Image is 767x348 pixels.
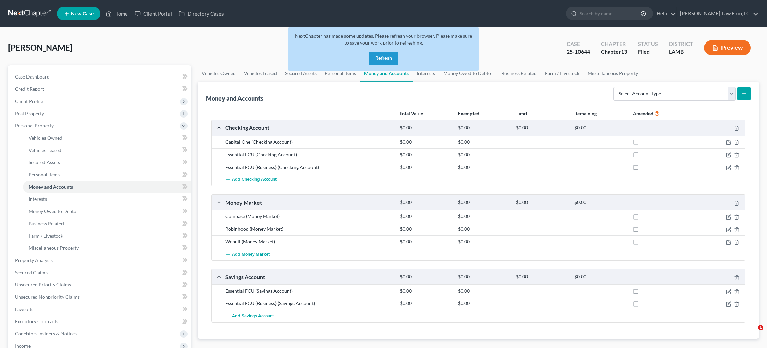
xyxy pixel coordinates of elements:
div: $0.00 [513,125,571,131]
span: Vehicles Leased [29,147,61,153]
button: Refresh [369,52,398,65]
button: Add Checking Account [225,173,277,186]
a: Money and Accounts [23,181,191,193]
div: Webull (Money Market) [222,238,396,245]
a: Secured Assets [23,156,191,169]
div: $0.00 [454,300,513,307]
a: Property Analysis [10,254,191,266]
iframe: Intercom live chat [744,325,760,341]
div: $0.00 [396,164,454,171]
a: Money Owed to Debtor [23,205,191,217]
div: $0.00 [571,199,629,206]
div: Robinhood (Money Market) [222,226,396,232]
div: $0.00 [396,300,454,307]
span: Unsecured Nonpriority Claims [15,294,80,300]
strong: Total Value [399,110,423,116]
div: $0.00 [396,125,454,131]
span: Interests [29,196,47,202]
a: Personal Items [23,169,191,181]
div: Case [567,40,590,48]
div: $0.00 [513,199,571,206]
div: Essential FCU (Checking Account) [222,151,396,158]
span: Secured Claims [15,269,48,275]
span: Client Profile [15,98,43,104]
a: Vehicles Owned [23,132,191,144]
div: Money and Accounts [206,94,263,102]
span: NextChapter has made some updates. Please refresh your browser. Please make sure to save your wor... [295,33,472,46]
a: Help [653,7,676,20]
div: $0.00 [454,151,513,158]
span: Case Dashboard [15,74,50,80]
div: $0.00 [396,288,454,294]
span: Add Savings Account [232,313,274,319]
div: $0.00 [396,151,454,158]
a: Lawsuits [10,303,191,315]
div: District [669,40,693,48]
a: Home [102,7,131,20]
div: $0.00 [396,226,454,232]
strong: Amended [633,110,653,116]
a: Secured Claims [10,266,191,279]
a: Credit Report [10,83,191,95]
span: Secured Assets [29,159,60,165]
div: Checking Account [222,124,396,131]
span: [PERSON_NAME] [8,42,72,52]
strong: Remaining [574,110,597,116]
button: Add Savings Account [225,310,274,322]
a: Secured Assets [281,65,321,82]
span: Unsecured Priority Claims [15,282,71,288]
span: Lawsuits [15,306,33,312]
a: Miscellaneous Property [584,65,642,82]
span: New Case [71,11,94,16]
span: Vehicles Owned [29,135,63,141]
div: Savings Account [222,273,396,280]
span: 1 [758,325,763,330]
span: Real Property [15,110,44,116]
div: $0.00 [454,164,513,171]
div: Status [638,40,658,48]
div: $0.00 [396,213,454,220]
span: Personal Property [15,123,54,128]
a: Business Related [497,65,541,82]
div: $0.00 [454,199,513,206]
div: $0.00 [454,238,513,245]
div: $0.00 [454,139,513,145]
div: $0.00 [454,274,513,280]
div: $0.00 [396,139,454,145]
span: Add Money Market [232,251,270,257]
a: [PERSON_NAME] Law Firm, LC [677,7,759,20]
div: $0.00 [396,199,454,206]
a: Unsecured Nonpriority Claims [10,291,191,303]
div: Capital One (Checking Account) [222,139,396,145]
div: $0.00 [571,274,629,280]
a: Vehicles Leased [23,144,191,156]
div: 25-10644 [567,48,590,56]
a: Farm / Livestock [23,230,191,242]
div: Filed [638,48,658,56]
a: Business Related [23,217,191,230]
strong: Exempted [458,110,479,116]
button: Preview [704,40,751,55]
a: Vehicles Leased [240,65,281,82]
div: Essential FCU (Business) (Checking Account) [222,164,396,171]
span: Miscellaneous Property [29,245,79,251]
div: Chapter [601,40,627,48]
span: Credit Report [15,86,44,92]
span: Codebtors Insiders & Notices [15,331,77,336]
span: Add Checking Account [232,177,277,182]
span: Money Owed to Debtor [29,208,78,214]
div: $0.00 [513,274,571,280]
span: Executory Contracts [15,318,58,324]
div: $0.00 [571,125,629,131]
div: $0.00 [454,213,513,220]
span: Business Related [29,221,64,226]
div: $0.00 [454,288,513,294]
span: Property Analysis [15,257,53,263]
input: Search by name... [579,7,642,20]
a: Unsecured Priority Claims [10,279,191,291]
a: Farm / Livestock [541,65,584,82]
div: Essential FCU (Business) (Savings Account) [222,300,396,307]
a: Directory Cases [175,7,227,20]
div: Essential FCU (Savings Account) [222,288,396,294]
div: $0.00 [454,226,513,232]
